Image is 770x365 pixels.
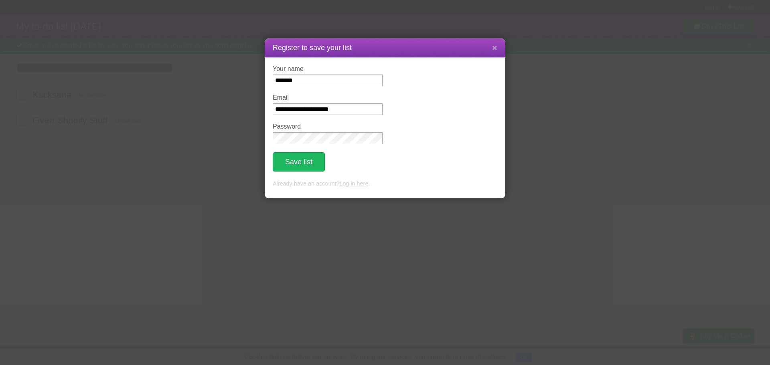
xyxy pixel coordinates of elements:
label: Password [273,123,383,130]
a: Log in here [339,180,368,187]
button: Save list [273,152,325,171]
h1: Register to save your list [273,42,497,53]
p: Already have an account? . [273,179,497,188]
label: Email [273,94,383,101]
label: Your name [273,65,383,73]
